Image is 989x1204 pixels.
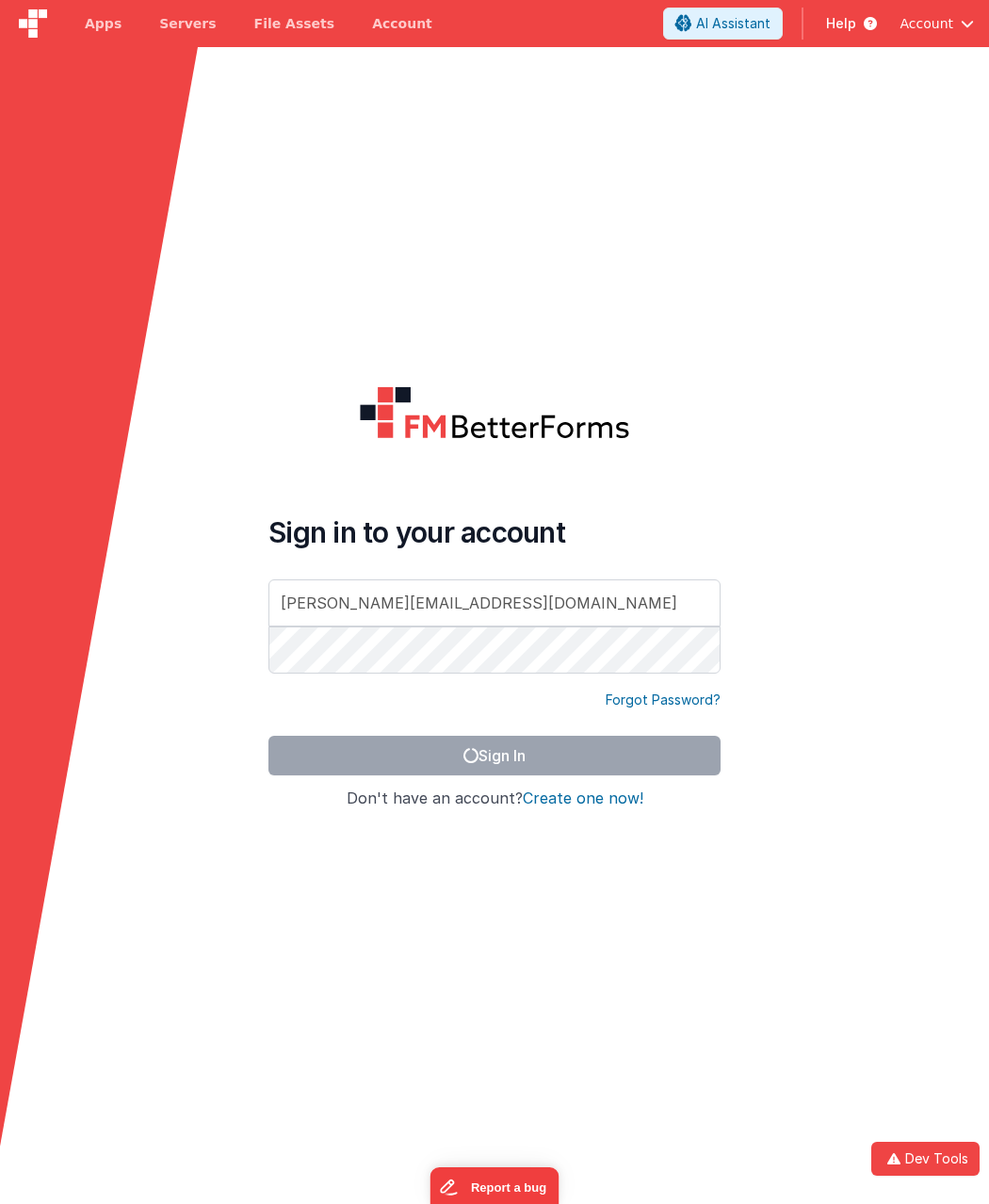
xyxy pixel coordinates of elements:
[268,790,721,807] h4: Don't have an account?
[268,579,721,626] input: Email Address
[85,14,122,33] span: Apps
[900,14,974,33] button: Account
[606,691,721,709] a: Forgot Password?
[254,14,335,33] span: File Assets
[900,14,953,33] span: Account
[523,790,643,807] button: Create one now!
[268,736,721,775] button: Sign In
[159,14,216,33] span: Servers
[696,14,770,33] span: AI Assistant
[871,1142,980,1176] button: Dev Tools
[663,8,783,40] button: AI Assistant
[268,515,721,549] h4: Sign in to your account
[826,14,856,33] span: Help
